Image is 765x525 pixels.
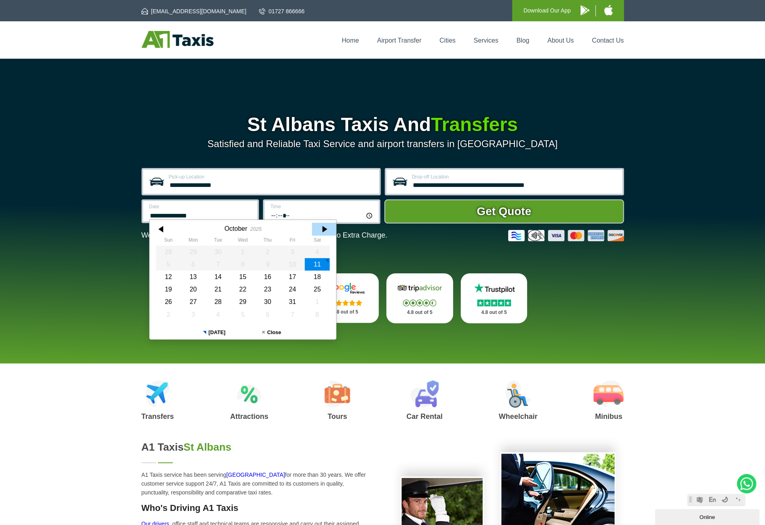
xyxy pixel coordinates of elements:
img: A1 Taxis St Albans LTD [142,31,213,48]
div: 04 November 2025 [205,308,230,321]
label: Drop-off Location [412,174,617,179]
div: 06 October 2025 [180,258,205,271]
h3: Who's Driving A1 Taxis [142,503,373,513]
p: We Now Accept Card & Contactless Payment In [142,231,388,240]
div: 20 October 2025 [180,283,205,295]
p: Satisfied and Reliable Taxi Service and airport transfers in [GEOGRAPHIC_DATA] [142,138,624,150]
div: 15 October 2025 [230,271,255,283]
p: 4.8 out of 5 [321,307,370,317]
th: Sunday [156,237,181,245]
a: Home [342,37,359,44]
div: 14 October 2025 [205,271,230,283]
div: 03 October 2025 [280,246,305,258]
h3: Tours [324,413,350,420]
div: 23 October 2025 [255,283,280,295]
label: Time [271,204,374,209]
img: Stars [403,299,436,306]
button: Get Quote [384,199,624,224]
div: 2025 [250,226,261,232]
div: 28 October 2025 [205,295,230,308]
img: Credit And Debit Cards [508,230,624,241]
h3: Attractions [230,413,268,420]
a: 01727 866666 [259,7,305,15]
div: 02 October 2025 [255,246,280,258]
div: 01 November 2025 [305,295,330,308]
th: Monday [180,237,205,245]
div: 25 October 2025 [305,283,330,295]
div: 19 October 2025 [156,283,181,295]
p: 4.8 out of 5 [395,308,444,318]
img: Attractions [237,380,261,408]
p: A1 Taxis service has been serving for more than 30 years. We offer customer service support 24/7,... [142,470,373,497]
img: A1 Taxis Android App [580,5,589,15]
img: Stars [477,299,511,306]
a: Google Stars 4.8 out of 5 [312,273,379,323]
h3: Minibus [593,413,623,420]
img: Google [321,282,369,294]
a: Cities [439,37,455,44]
a: [EMAIL_ADDRESS][DOMAIN_NAME] [142,7,246,15]
img: Minibus [593,380,623,408]
div: 29 September 2025 [180,246,205,258]
div: 27 October 2025 [180,295,205,308]
div: 10 October 2025 [280,258,305,271]
a: Trustpilot Stars 4.8 out of 5 [461,273,527,323]
div: 17 October 2025 [280,271,305,283]
img: Stars [329,299,362,306]
div: 31 October 2025 [280,295,305,308]
th: Saturday [305,237,330,245]
div: 24 October 2025 [280,283,305,295]
a: Blog [516,37,529,44]
img: A1 Taxis iPhone App [604,5,613,15]
div: 02 November 2025 [156,308,181,321]
img: Trustpilot [470,282,518,294]
p: 4.8 out of 5 [470,308,519,318]
div: 08 November 2025 [305,308,330,321]
h3: Transfers [142,413,174,420]
img: Tripadvisor [396,282,444,294]
div: 21 October 2025 [205,283,230,295]
button: [DATE] [185,326,243,339]
span: The Car at No Extra Charge. [295,231,387,239]
th: Wednesday [230,237,255,245]
div: 03 November 2025 [180,308,205,321]
div: 30 October 2025 [255,295,280,308]
h1: St Albans Taxis And [142,115,624,134]
div: 01 October 2025 [230,246,255,258]
p: Download Our App [523,6,571,16]
div: 26 October 2025 [156,295,181,308]
button: Close [243,326,300,339]
div: 16 October 2025 [255,271,280,283]
div: 30 September 2025 [205,246,230,258]
h3: Wheelchair [499,413,537,420]
label: Pick-up Location [169,174,374,179]
a: Services [474,37,498,44]
a: Contact Us [592,37,623,44]
label: Date [149,204,252,209]
div: 05 October 2025 [156,258,181,271]
a: Airport Transfer [377,37,421,44]
div: 09 October 2025 [255,258,280,271]
div: 12 October 2025 [156,271,181,283]
div: 07 October 2025 [205,258,230,271]
h3: Car Rental [406,413,443,420]
th: Tuesday [205,237,230,245]
a: [GEOGRAPHIC_DATA] [226,472,285,478]
div: 06 November 2025 [255,308,280,321]
div: 29 October 2025 [230,295,255,308]
img: Car Rental [410,380,439,408]
img: Wheelchair [505,380,531,408]
div: 07 November 2025 [280,308,305,321]
h2: A1 Taxis [142,441,373,453]
img: Airport Transfers [146,380,170,408]
span: Transfers [431,114,518,135]
a: Tripadvisor Stars 4.8 out of 5 [386,273,453,323]
span: St Albans [184,441,232,453]
div: October [224,225,247,232]
div: 18 October 2025 [305,271,330,283]
div: 08 October 2025 [230,258,255,271]
iframe: chat widget [655,507,761,525]
div: 22 October 2025 [230,283,255,295]
div: 13 October 2025 [180,271,205,283]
